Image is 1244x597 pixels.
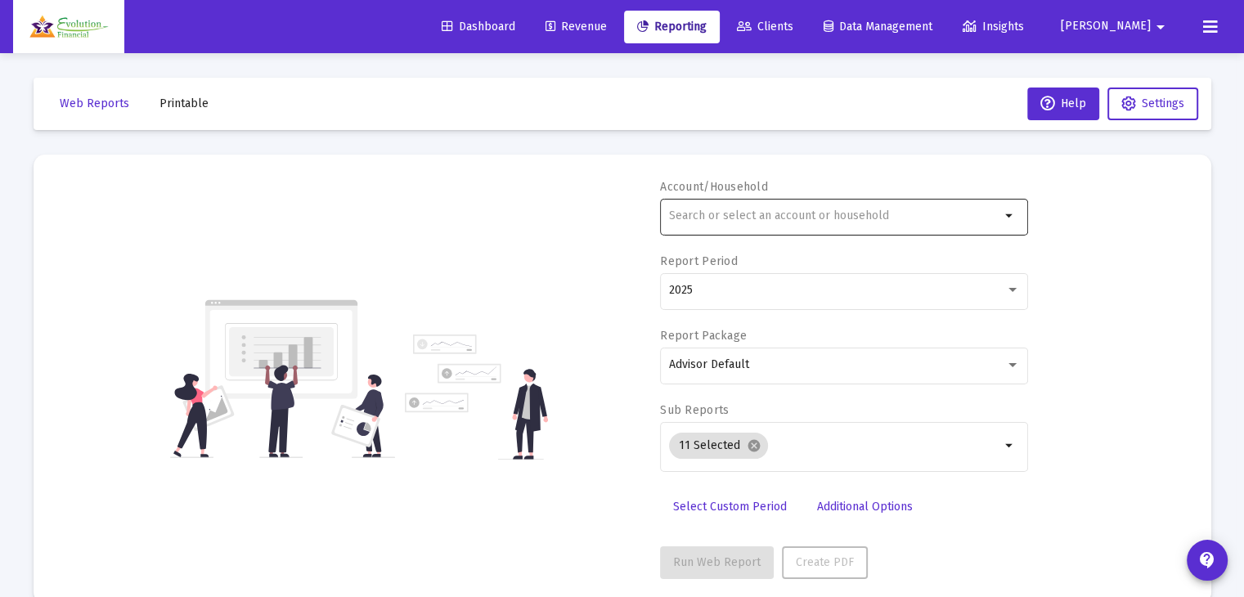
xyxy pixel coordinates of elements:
[405,334,548,460] img: reporting-alt
[1142,97,1184,110] span: Settings
[796,555,854,569] span: Create PDF
[546,20,607,34] span: Revenue
[624,11,720,43] a: Reporting
[824,20,932,34] span: Data Management
[146,88,222,120] button: Printable
[660,546,774,579] button: Run Web Report
[669,433,768,459] mat-chip: 11 Selected
[159,97,209,110] span: Printable
[660,254,738,268] label: Report Period
[673,500,787,514] span: Select Custom Period
[669,429,1000,462] mat-chip-list: Selection
[669,209,1000,222] input: Search or select an account or household
[669,357,749,371] span: Advisor Default
[737,20,793,34] span: Clients
[25,11,112,43] img: Dashboard
[724,11,806,43] a: Clients
[669,283,693,297] span: 2025
[532,11,620,43] a: Revenue
[1061,20,1151,34] span: [PERSON_NAME]
[60,97,129,110] span: Web Reports
[660,329,747,343] label: Report Package
[782,546,868,579] button: Create PDF
[1027,88,1099,120] button: Help
[673,555,761,569] span: Run Web Report
[747,438,761,453] mat-icon: cancel
[429,11,528,43] a: Dashboard
[811,11,945,43] a: Data Management
[1151,11,1170,43] mat-icon: arrow_drop_down
[963,20,1024,34] span: Insights
[1040,97,1086,110] span: Help
[442,20,515,34] span: Dashboard
[47,88,142,120] button: Web Reports
[817,500,913,514] span: Additional Options
[660,180,768,194] label: Account/Household
[170,298,395,460] img: reporting
[660,403,729,417] label: Sub Reports
[637,20,707,34] span: Reporting
[1197,550,1217,570] mat-icon: contact_support
[1107,88,1198,120] button: Settings
[1000,436,1020,456] mat-icon: arrow_drop_down
[1000,206,1020,226] mat-icon: arrow_drop_down
[1041,10,1190,43] button: [PERSON_NAME]
[950,11,1037,43] a: Insights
